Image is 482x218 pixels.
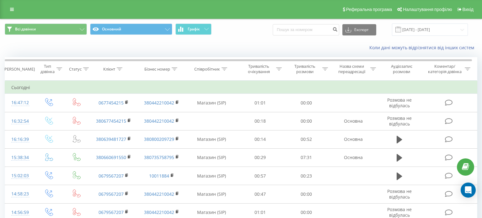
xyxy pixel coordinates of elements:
[144,118,174,124] a: 380442210042
[273,24,339,35] input: Пошук за номером
[243,64,275,74] div: Тривалість очікування
[11,133,28,146] div: 16:16:39
[96,154,126,160] a: 380660691550
[188,27,200,31] span: Графік
[387,188,412,200] span: Розмова не відбулась
[387,115,412,127] span: Розмова не відбулась
[329,148,378,167] td: Основна
[283,94,329,112] td: 00:00
[387,206,412,218] span: Розмова не відбулась
[99,209,124,215] a: 0679567207
[283,185,329,203] td: 00:00
[403,7,452,12] span: Налаштування профілю
[175,24,212,35] button: Графік
[283,148,329,167] td: 07:31
[96,118,126,124] a: 380677454215
[15,27,36,32] span: Всі дзвінки
[237,185,283,203] td: 00:47
[185,185,237,203] td: Магазин (SIP)
[342,24,376,35] button: Експорт
[99,173,124,179] a: 0679567207
[11,97,28,109] div: 16:47:12
[461,183,476,198] div: Open Intercom Messenger
[185,167,237,185] td: Магазин (SIP)
[346,7,392,12] span: Реферальна програма
[237,167,283,185] td: 00:57
[69,66,82,72] div: Статус
[383,64,420,74] div: Аудіозапис розмови
[149,173,169,179] a: 10011884
[11,152,28,164] div: 15:38:34
[237,112,283,130] td: 00:18
[426,64,463,74] div: Коментар/категорія дзвінка
[463,7,474,12] span: Вихід
[5,81,477,94] td: Сьогодні
[335,64,369,74] div: Назва схеми переадресації
[90,24,172,35] button: Основний
[40,64,55,74] div: Тип дзвінка
[185,94,237,112] td: Магазин (SIP)
[11,170,28,182] div: 15:02:03
[185,148,237,167] td: Магазин (SIP)
[144,209,174,215] a: 380442210042
[11,115,28,127] div: 16:32:54
[237,130,283,148] td: 00:14
[194,66,220,72] div: Співробітник
[96,136,126,142] a: 380639481727
[144,191,174,197] a: 380442210042
[369,45,477,51] a: Коли дані можуть відрізнятися вiд інших систем
[144,136,174,142] a: 380800209729
[387,97,412,109] span: Розмова не відбулась
[99,100,124,106] a: 0677454215
[144,100,174,106] a: 380442210042
[237,148,283,167] td: 00:29
[283,167,329,185] td: 00:23
[5,24,87,35] button: Всі дзвінки
[185,130,237,148] td: Магазин (SIP)
[103,66,115,72] div: Клієнт
[237,94,283,112] td: 01:01
[283,130,329,148] td: 00:52
[144,66,170,72] div: Бізнес номер
[329,112,378,130] td: Основна
[11,188,28,200] div: 14:58:23
[283,112,329,130] td: 00:00
[329,130,378,148] td: Основна
[3,66,35,72] div: [PERSON_NAME]
[289,64,321,74] div: Тривалість розмови
[144,154,174,160] a: 380735758795
[99,191,124,197] a: 0679567207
